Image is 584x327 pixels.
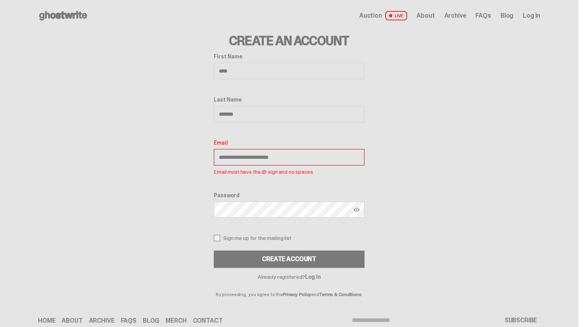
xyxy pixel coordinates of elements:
button: Create Account [214,251,364,268]
span: Auction [359,13,382,19]
span: LIVE [385,11,408,20]
label: Sign me up for the mailing list [214,235,364,241]
a: Privacy Policy [283,291,311,298]
a: Contact [193,318,222,324]
a: Auction LIVE [359,11,407,20]
label: First Name [214,53,364,60]
a: Merch [166,318,186,324]
a: Archive [444,13,466,19]
a: Blog [500,13,513,19]
a: FAQs [475,13,491,19]
a: Log in [523,13,540,19]
a: Archive [89,318,115,324]
p: By proceeding, you agree to the and . [214,280,364,297]
label: Password [214,192,364,198]
a: About [417,13,435,19]
a: FAQs [120,318,136,324]
a: Home [38,318,55,324]
a: About [62,318,82,324]
label: Email [214,140,364,146]
input: Sign me up for the mailing list [214,235,220,241]
p: Email must have the @ sign and no spaces [214,167,364,176]
img: Show password [353,207,360,213]
p: Already registered? [214,274,364,280]
a: Log In [305,273,320,280]
label: Last Name [214,96,364,103]
div: Create Account [262,256,316,262]
a: Terms & Conditions [319,291,362,298]
a: Blog [143,318,159,324]
h3: Create an Account [214,35,364,47]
